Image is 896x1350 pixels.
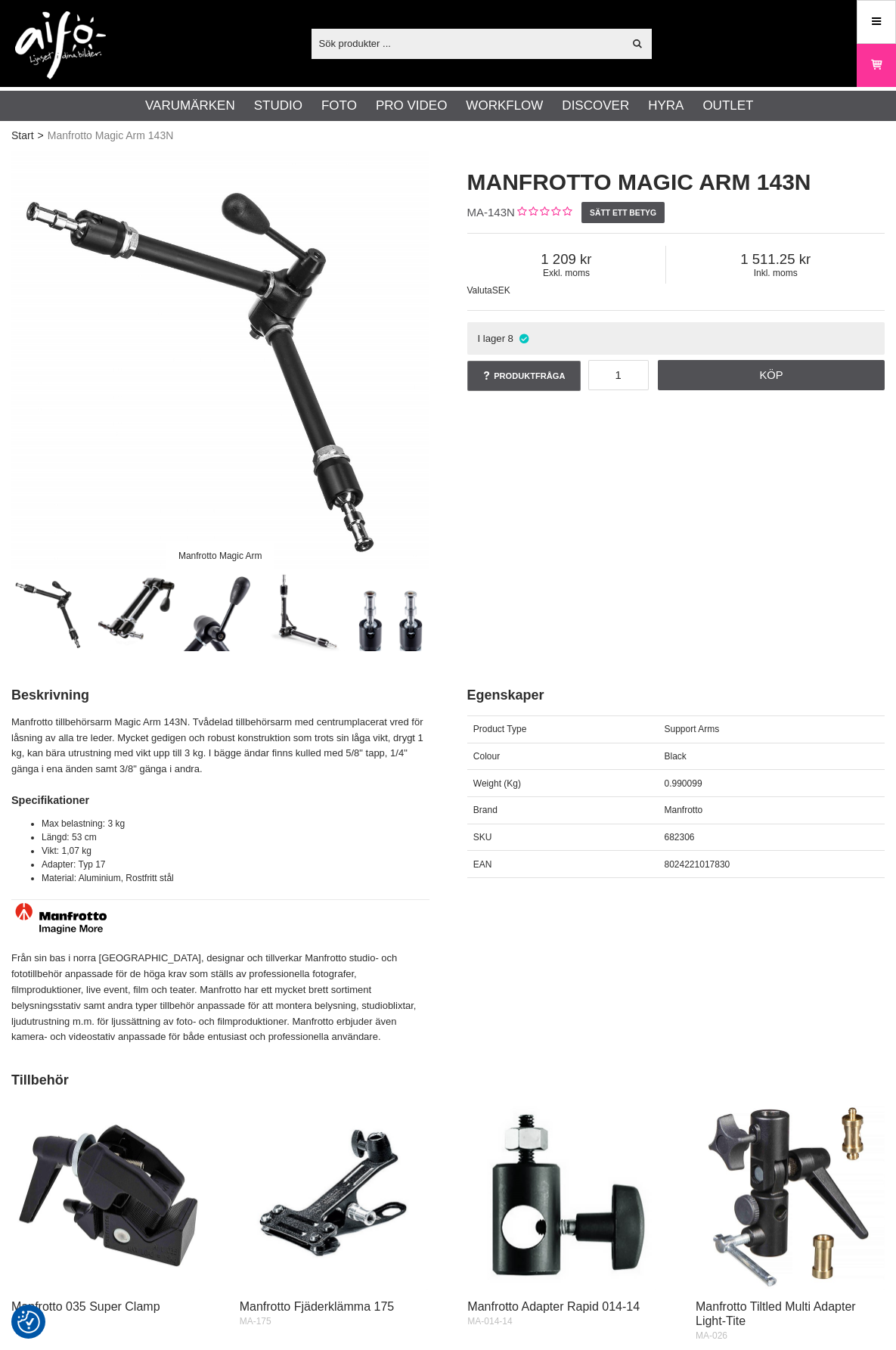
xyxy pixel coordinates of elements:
[467,1316,512,1327] span: MA-014-14
[473,778,521,789] span: Weight (Kg)
[11,128,34,144] a: Start
[11,1300,160,1313] a: Manfrotto 035 Super Clamp
[473,724,527,734] span: Product Type
[658,360,885,390] a: Köp
[467,285,492,296] span: Valuta
[11,793,429,808] h4: Specifikationer
[666,251,885,268] span: 1 511.25
[665,805,703,815] span: Manfrotto
[665,859,730,870] span: 8024221017830
[515,205,572,221] div: Kundbetyg: 0
[376,96,447,116] a: Pro Video
[696,1102,885,1291] img: Manfrotto Tiltled Multi Adapter Light-Tite
[17,1308,40,1336] button: Samtyckesinställningar
[696,1300,856,1327] a: Manfrotto Tiltled Multi Adapter Light-Tite
[467,1300,640,1313] a: Manfrotto Adapter Rapid 014-14
[665,832,695,843] span: 682306
[696,1330,727,1341] span: MA-026
[666,268,885,278] span: Inkl. moms
[267,573,346,652] img: Klarar belasning upp till 3 kg
[702,96,753,116] a: Outlet
[11,686,429,705] h2: Beskrivning
[467,251,666,268] span: 1 209
[254,96,302,116] a: Studio
[240,1316,271,1327] span: MA-175
[240,1102,429,1291] img: Manfrotto Fjäderklämma 175
[48,128,174,144] span: Manfrotto Magic Arm 143N
[42,871,429,885] li: Material: Aluminium, Rostfritt stål
[477,333,505,344] span: I lager
[11,151,429,569] img: Manfrotto Magic Arm
[15,11,106,79] img: logo.png
[473,832,492,843] span: SKU
[467,686,885,705] h2: Egenskaper
[182,573,261,652] img: Ett kraftigt låsvred låser alla leder
[166,543,274,569] div: Manfrotto Magic Arm
[98,573,176,652] img: Mycket mångsidig tillbehörsarm
[42,817,429,830] li: Max belastning: 3 kg
[492,285,510,296] span: SEK
[648,96,684,116] a: Hyra
[562,96,629,116] a: Discover
[517,333,530,344] i: I lager
[466,96,543,116] a: Workflow
[473,751,500,762] span: Colour
[467,166,885,198] h1: Manfrotto Magic Arm 143N
[312,32,624,54] input: Sök produkter ...
[145,96,235,116] a: Varumärken
[508,333,513,344] span: 8
[42,830,429,844] li: Längd: 53 cm
[13,573,91,652] img: Manfrotto Magic Arm
[467,268,666,278] span: Exkl. moms
[665,778,702,789] span: 0.990099
[11,1102,200,1291] img: Manfrotto 035 Super Clamp
[11,951,429,1045] p: Från sin bas i norra [GEOGRAPHIC_DATA], designar och tillverkar Manfrotto studio- och fototillbeh...
[467,361,581,391] a: Produktfråga
[352,573,430,652] img: 5/8 tapp - 3/8 gänga samt 5/8 tapp - 1/4 gänga
[17,1311,40,1333] img: Revisit consent button
[38,128,44,144] span: >
[321,96,357,116] a: Foto
[467,206,515,219] span: MA-143N
[473,805,498,815] span: Brand
[11,895,429,936] img: Manfrotto - Imagine More
[467,1102,656,1291] img: Manfrotto Adapter Rapid 014-14
[665,724,720,734] span: Support Arms
[11,715,429,777] p: Manfrotto tillbehörsarm Magic Arm 143N. Tvådelad tillbehörsarm med centrumplacerat vred för låsni...
[665,751,687,762] span: Black
[581,202,665,223] a: Sätt ett betyg
[473,859,492,870] span: EAN
[240,1300,395,1313] a: Manfrotto Fjäderklämma 175
[11,1071,885,1090] h2: Tillbehör
[42,844,429,858] li: Vikt: 1,07 kg
[42,858,429,871] li: Adapter: Typ 17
